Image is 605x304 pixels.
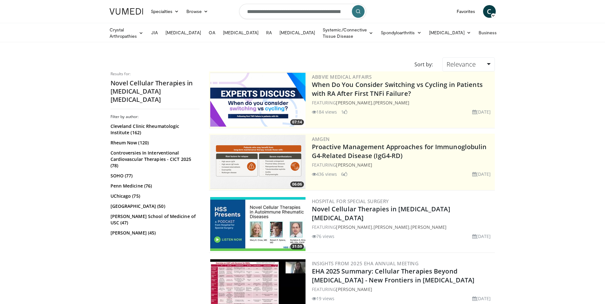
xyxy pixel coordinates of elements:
a: Controversies In Interventional Cardiovascular Therapies - CICT 2025 (78) [111,150,198,169]
li: [DATE] [472,233,491,240]
a: [PERSON_NAME] [336,224,372,230]
a: Business [475,26,507,39]
span: Relevance [447,60,476,69]
a: JIA [147,26,162,39]
a: Rheum Now (120) [111,140,198,146]
div: Sort by: [410,57,438,71]
a: When Do You Consider Switching vs Cycling in Patients with RA After First TNFi Failure? [312,80,483,98]
img: 5519c3fa-eacf-45bd-bb44-10a6acfac8a5.png.300x170_q85_crop-smart_upscale.png [210,73,306,127]
a: [PERSON_NAME] [373,100,409,106]
li: 1 [341,109,347,115]
a: Spondyloarthritis [377,26,425,39]
a: Cleveland Clinic Rheumatologic Institute (162) [111,123,198,136]
a: Hospital for Special Surgery [312,198,389,204]
div: FEATURING [312,286,494,293]
a: Systemic/Connective Tissue Disease [319,27,377,39]
li: [DATE] [472,295,491,302]
a: Relevance [442,57,494,71]
a: [PERSON_NAME] [373,224,409,230]
a: SOHO (77) [111,173,198,179]
a: [MEDICAL_DATA] [276,26,319,39]
a: [GEOGRAPHIC_DATA] (50) [111,203,198,209]
a: [PERSON_NAME] [411,224,447,230]
a: AbbVie Medical Affairs [312,74,372,80]
span: 31:59 [290,244,304,249]
a: Crystal Arthropathies [106,27,147,39]
a: Proactive Management Approaches for Immunoglobulin G4-Related Disease (IgG4-RD) [312,142,487,160]
div: FEATURING [312,162,494,168]
a: [PERSON_NAME] [336,162,372,168]
a: Insights from 2025 EHA Annual Meeting [312,260,419,267]
img: e3c00813-0e0a-4556-9784-1c405f9a3801.300x170_q85_crop-smart_upscale.jpg [210,197,306,251]
span: 07:14 [290,119,304,125]
li: [DATE] [472,109,491,115]
input: Search topics, interventions [239,4,366,19]
a: 07:14 [210,73,306,127]
a: [MEDICAL_DATA] [162,26,205,39]
a: [PERSON_NAME] [336,286,372,292]
a: Browse [183,5,212,18]
img: VuMedi Logo [110,8,143,15]
a: Specialties [147,5,183,18]
li: [DATE] [472,171,491,177]
li: 184 views [312,109,337,115]
a: Novel Cellular Therapies in [MEDICAL_DATA] [MEDICAL_DATA] [312,205,450,222]
a: [MEDICAL_DATA] [425,26,475,39]
li: 6 [341,171,347,177]
a: EHA 2025 Summary: Cellular Therapies Beyond [MEDICAL_DATA] - New Frontiers in [MEDICAL_DATA] [312,267,475,284]
a: OA [205,26,219,39]
a: 31:59 [210,197,306,251]
img: b07e8bac-fd62-4609-bac4-e65b7a485b7c.png.300x170_q85_crop-smart_upscale.png [210,135,306,189]
a: [PERSON_NAME] (45) [111,230,198,236]
div: FEATURING , [312,99,494,106]
a: Favorites [453,5,479,18]
a: [MEDICAL_DATA] [219,26,262,39]
a: [PERSON_NAME] School of Medicine of USC (47) [111,213,198,226]
a: Penn Medicine (76) [111,183,198,189]
a: RA [262,26,276,39]
a: 06:06 [210,135,306,189]
h2: Novel Cellular Therapies in [MEDICAL_DATA] [MEDICAL_DATA] [111,79,199,104]
li: 436 views [312,171,337,177]
a: [PERSON_NAME] [336,100,372,106]
li: 19 views [312,295,335,302]
p: Results for: [111,71,199,76]
div: FEATURING , , [312,224,494,230]
a: C [483,5,496,18]
a: UChicago (75) [111,193,198,199]
a: Amgen [312,136,330,142]
span: 06:06 [290,182,304,187]
h3: Filter by author: [111,114,199,119]
li: 76 views [312,233,335,240]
